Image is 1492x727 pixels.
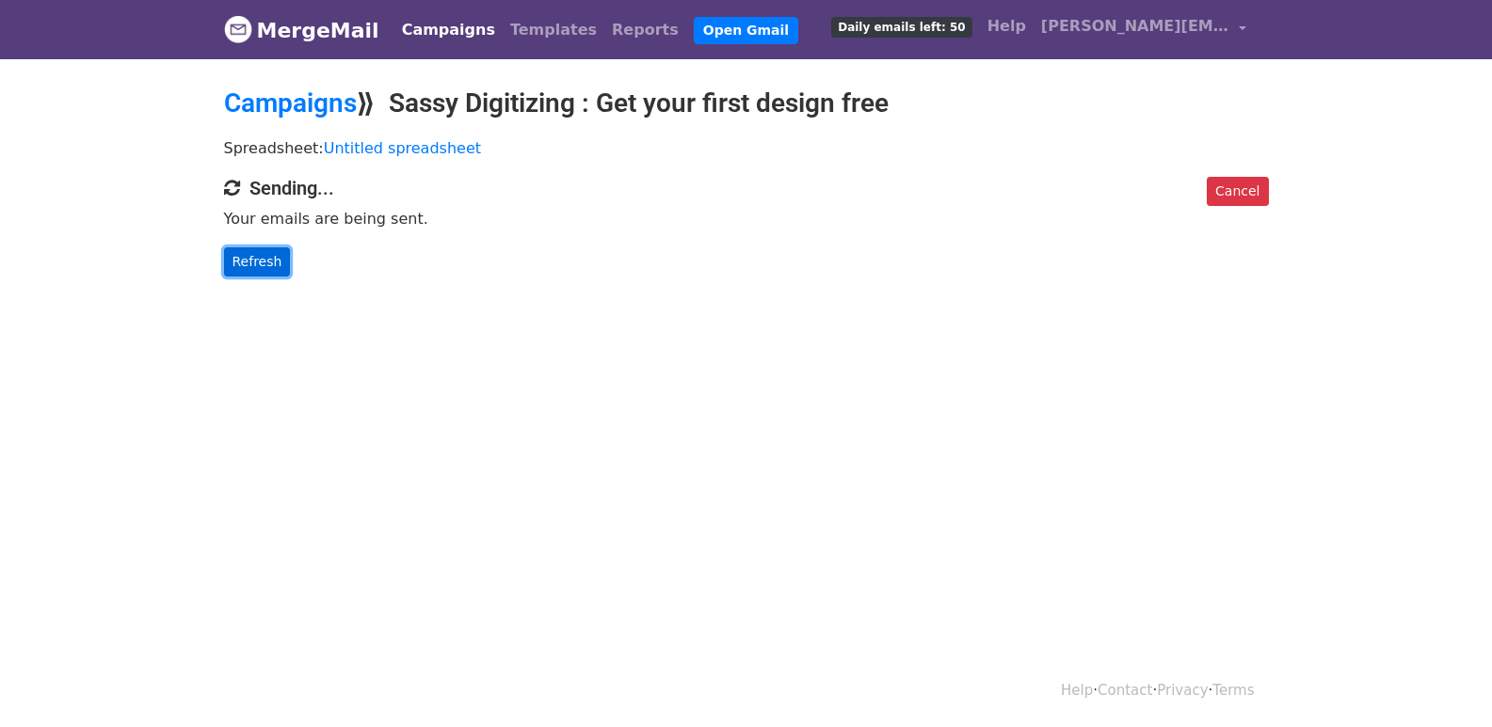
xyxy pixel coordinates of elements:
[1034,8,1254,52] a: [PERSON_NAME][EMAIL_ADDRESS][DOMAIN_NAME]
[694,17,798,44] a: Open Gmail
[224,138,1269,158] p: Spreadsheet:
[224,87,357,119] a: Campaigns
[1061,682,1093,699] a: Help
[503,11,604,49] a: Templates
[224,209,1269,229] p: Your emails are being sent.
[324,139,481,157] a: Untitled spreadsheet
[224,15,252,43] img: MergeMail logo
[1157,682,1208,699] a: Privacy
[224,247,291,277] a: Refresh
[824,8,979,45] a: Daily emails left: 50
[1041,15,1229,38] span: [PERSON_NAME][EMAIL_ADDRESS][DOMAIN_NAME]
[831,17,971,38] span: Daily emails left: 50
[1212,682,1254,699] a: Terms
[224,177,1269,199] h4: Sending...
[394,11,503,49] a: Campaigns
[224,87,1269,119] h2: ⟫ Sassy Digitizing : Get your first design free
[224,10,379,50] a: MergeMail
[1098,682,1152,699] a: Contact
[1207,177,1268,206] a: Cancel
[1398,637,1492,727] iframe: Chat Widget
[604,11,686,49] a: Reports
[980,8,1034,45] a: Help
